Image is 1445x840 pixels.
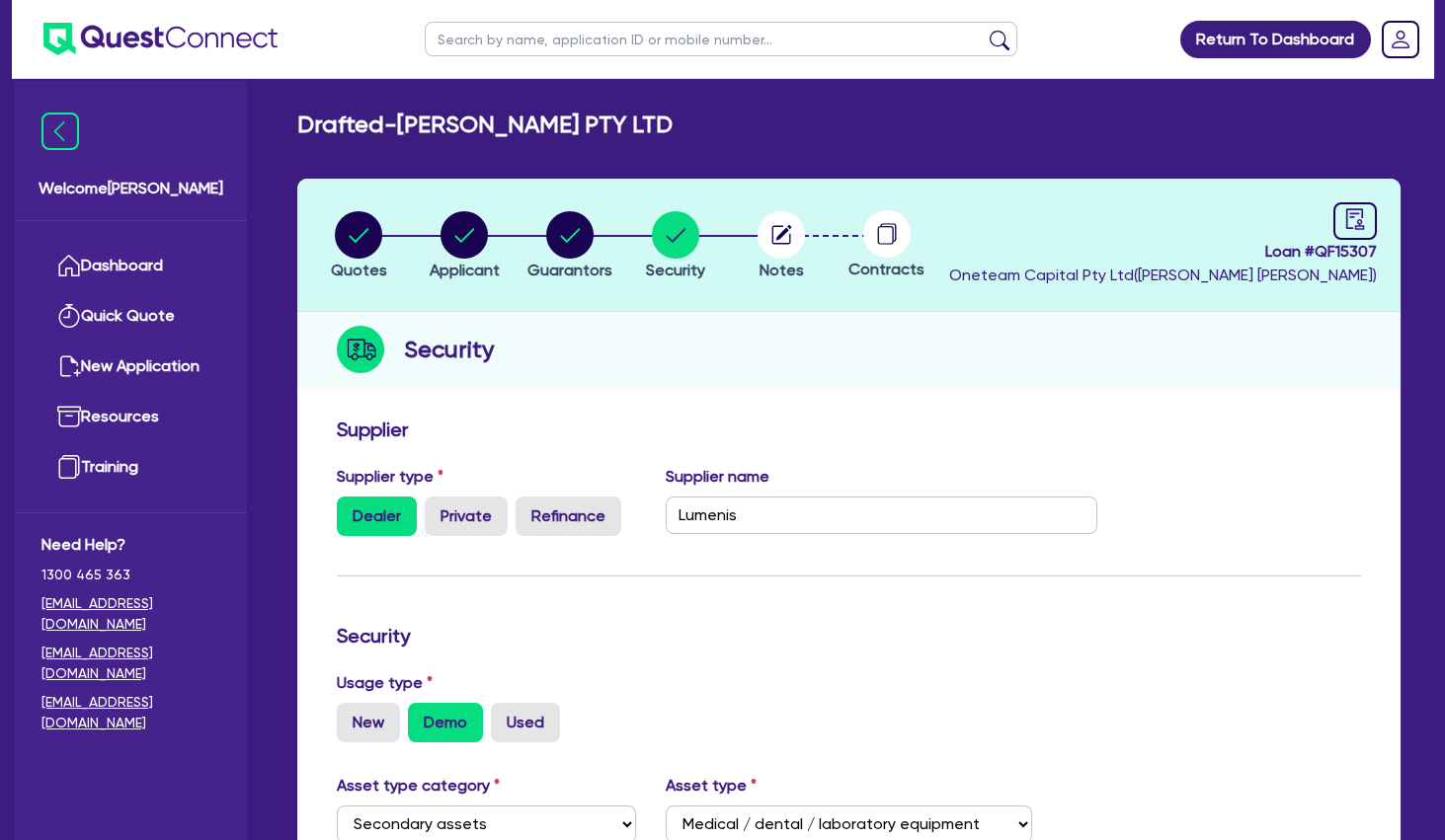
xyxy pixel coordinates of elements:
[41,342,220,392] a: New Application
[337,774,500,798] label: Asset type category
[43,23,278,55] img: quest-connect-logo-blue
[39,177,223,200] span: Welcome [PERSON_NAME]
[331,261,387,279] span: Quotes
[337,465,443,489] label: Supplier type
[1344,208,1366,230] span: audit
[337,624,1361,648] h3: Security
[666,465,769,489] label: Supplier name
[41,593,220,635] a: [EMAIL_ADDRESS][DOMAIN_NAME]
[1333,202,1377,240] a: audit
[527,261,612,279] span: Guarantors
[666,774,757,798] label: Asset type
[41,113,79,150] img: icon-menu-close
[645,210,706,283] button: Security
[41,565,220,585] span: 1300 465 363
[1375,14,1426,65] a: Dropdown toggle
[41,442,220,493] a: Training
[949,266,1377,284] span: Oneteam Capital Pty Ltd ( [PERSON_NAME] [PERSON_NAME] )
[404,332,494,367] h2: Security
[337,496,417,536] label: Dealer
[41,692,220,733] a: [EMAIL_ADDRESS][DOMAIN_NAME]
[949,240,1377,264] span: Loan # QF15307
[425,496,508,536] label: Private
[41,291,220,342] a: Quick Quote
[337,418,1361,441] h3: Supplier
[41,533,220,557] span: Need Help?
[57,405,81,428] img: resources
[41,392,220,442] a: Resources
[57,354,81,378] img: new-application
[848,260,924,278] span: Contracts
[330,210,388,283] button: Quotes
[337,703,400,742] label: New
[408,703,483,742] label: Demo
[491,703,560,742] label: Used
[297,111,673,139] h2: Drafted - [PERSON_NAME] PTY LTD
[41,643,220,684] a: [EMAIL_ADDRESS][DOMAIN_NAME]
[337,326,384,373] img: step-icon
[57,455,81,479] img: training
[429,210,501,283] button: Applicant
[760,261,804,279] span: Notes
[646,261,705,279] span: Security
[1180,21,1371,58] a: Return To Dashboard
[526,210,613,283] button: Guarantors
[757,210,806,283] button: Notes
[41,241,220,291] a: Dashboard
[430,261,500,279] span: Applicant
[337,671,433,695] label: Usage type
[516,496,621,536] label: Refinance
[425,22,1017,56] input: Search by name, application ID or mobile number...
[57,304,81,328] img: quick-quote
